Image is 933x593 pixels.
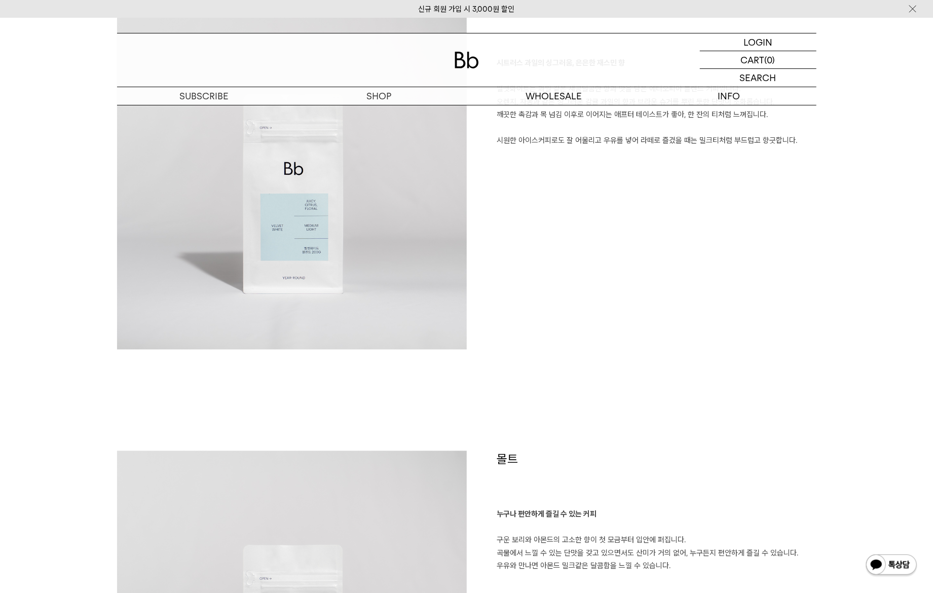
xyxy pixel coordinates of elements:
[642,87,816,105] p: INFO
[455,52,479,68] img: 로고
[117,87,292,105] a: SUBSCRIBE
[865,553,918,578] img: 카카오톡 채널 1:1 채팅 버튼
[467,87,642,105] p: WHOLESALE
[497,510,597,519] b: 누구나 편안하게 즐길 수 있는 커피
[497,451,816,509] h1: 몰트
[292,87,467,105] a: SHOP
[700,51,816,69] a: CART (0)
[419,5,515,14] a: 신규 회원 가입 시 3,000원 할인
[497,508,816,573] p: 구운 보리와 아몬드의 고소한 향이 첫 모금부터 입안에 퍼집니다. 곡물에서 느낄 수 있는 단맛을 갖고 있으면서도 산미가 거의 없어, 누구든지 편안하게 즐길 수 있습니다. 우유와...
[741,51,765,68] p: CART
[743,33,772,51] p: LOGIN
[740,69,776,87] p: SEARCH
[700,33,816,51] a: LOGIN
[765,51,775,68] p: (0)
